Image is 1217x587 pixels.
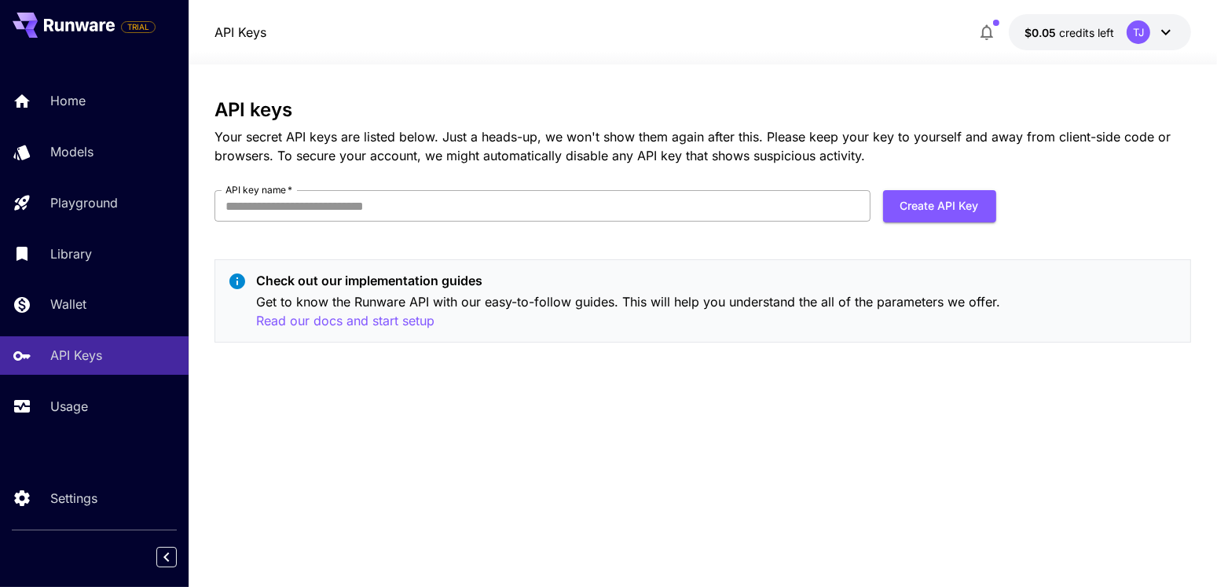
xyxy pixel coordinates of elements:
[256,292,1179,331] p: Get to know the Runware API with our easy-to-follow guides. This will help you understand the all...
[50,193,118,212] p: Playground
[1059,26,1114,39] span: credits left
[50,346,102,365] p: API Keys
[214,99,1192,121] h3: API keys
[214,23,266,42] a: API Keys
[50,397,88,416] p: Usage
[50,91,86,110] p: Home
[50,142,93,161] p: Models
[122,21,155,33] span: TRIAL
[214,23,266,42] nav: breadcrumb
[1127,20,1150,44] div: TJ
[883,190,996,222] button: Create API Key
[121,17,156,36] span: Add your payment card to enable full platform functionality.
[168,543,189,571] div: Collapse sidebar
[1009,14,1191,50] button: $0.05TJ
[50,244,92,263] p: Library
[225,183,293,196] label: API key name
[50,295,86,314] p: Wallet
[50,489,97,508] p: Settings
[1025,26,1059,39] span: $0.05
[256,271,1179,290] p: Check out our implementation guides
[1025,24,1114,41] div: $0.05
[256,311,434,331] button: Read our docs and start setup
[214,127,1192,165] p: Your secret API keys are listed below. Just a heads-up, we won't show them again after this. Plea...
[156,547,177,567] button: Collapse sidebar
